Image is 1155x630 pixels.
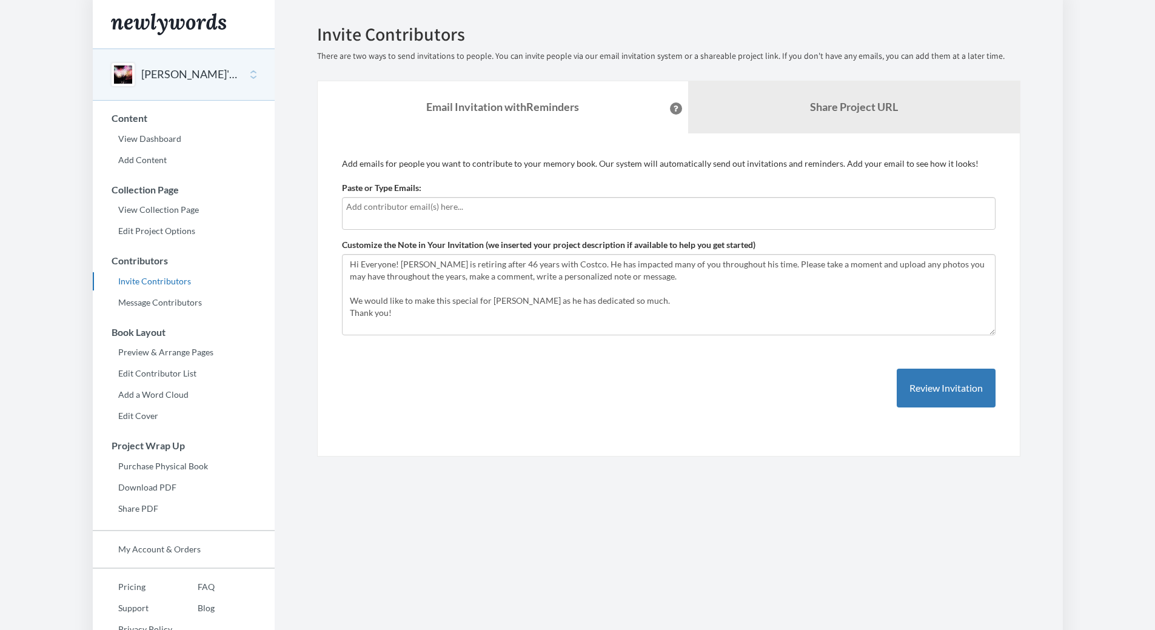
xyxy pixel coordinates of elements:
[93,540,275,558] a: My Account & Orders
[93,599,172,617] a: Support
[342,254,996,335] textarea: Hi Everyone! [PERSON_NAME] is retiring after 46 years with Costco. He has impacted many of you th...
[93,478,275,497] a: Download PDF
[93,500,275,518] a: Share PDF
[93,407,275,425] a: Edit Cover
[93,113,275,124] h3: Content
[93,327,275,338] h3: Book Layout
[93,184,275,195] h3: Collection Page
[93,578,172,596] a: Pricing
[810,100,898,113] b: Share Project URL
[93,151,275,169] a: Add Content
[93,272,275,290] a: Invite Contributors
[172,578,215,596] a: FAQ
[93,343,275,361] a: Preview & Arrange Pages
[93,201,275,219] a: View Collection Page
[93,130,275,148] a: View Dashboard
[93,457,275,475] a: Purchase Physical Book
[342,158,996,170] p: Add emails for people you want to contribute to your memory book. Our system will automatically s...
[346,200,991,213] input: Add contributor email(s) here...
[172,599,215,617] a: Blog
[342,182,421,194] label: Paste or Type Emails:
[426,100,579,113] strong: Email Invitation with Reminders
[317,24,1020,44] h2: Invite Contributors
[93,364,275,383] a: Edit Contributor List
[93,440,275,451] h3: Project Wrap Up
[93,293,275,312] a: Message Contributors
[342,239,755,251] label: Customize the Note in Your Invitation (we inserted your project description if available to help ...
[93,222,275,240] a: Edit Project Options
[93,255,275,266] h3: Contributors
[317,50,1020,62] p: There are two ways to send invitations to people. You can invite people via our email invitation ...
[897,369,996,408] button: Review Invitation
[141,67,239,82] button: [PERSON_NAME]'s Retirement
[93,386,275,404] a: Add a Word Cloud
[111,13,226,35] img: Newlywords logo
